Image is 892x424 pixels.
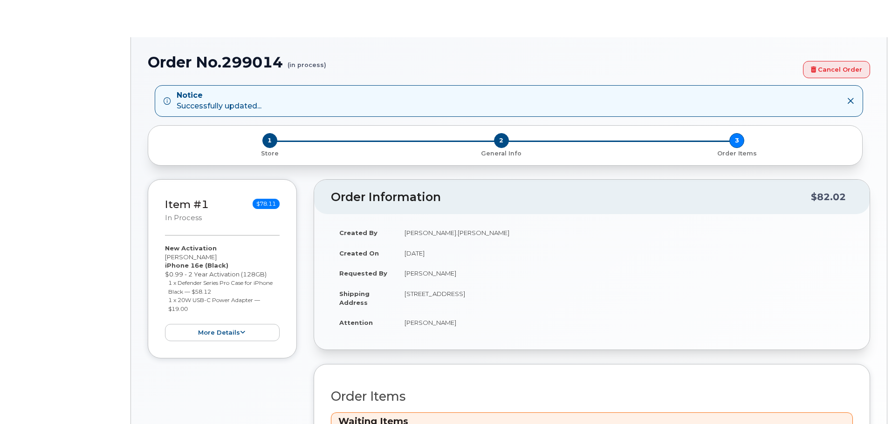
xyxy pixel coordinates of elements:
strong: Requested By [339,269,387,277]
p: Store [159,149,380,158]
small: in process [165,214,202,222]
td: [STREET_ADDRESS] [396,283,853,312]
h2: Order Information [331,191,811,204]
strong: Created By [339,229,377,236]
div: $82.02 [811,188,846,206]
td: [PERSON_NAME].[PERSON_NAME] [396,222,853,243]
small: 1 x 20W USB-C Power Adapter — $19.00 [168,296,260,312]
h1: Order No.299014 [148,54,798,70]
h2: Order Items [331,390,853,404]
strong: iPhone 16e (Black) [165,262,228,269]
p: General Info [387,149,615,158]
a: 1 Store [156,148,384,158]
strong: Shipping Address [339,290,370,306]
strong: Attention [339,319,373,326]
button: more details [165,324,280,341]
span: 2 [494,133,509,148]
td: [DATE] [396,243,853,263]
strong: Notice [177,90,261,101]
span: $78.11 [253,199,280,209]
a: Item #1 [165,198,209,211]
small: 1 x Defender Series Pro Case for iPhone Black — $58.12 [168,279,273,295]
strong: Created On [339,249,379,257]
strong: New Activation [165,244,217,252]
small: (in process) [288,54,326,68]
span: 1 [262,133,277,148]
td: [PERSON_NAME] [396,263,853,283]
a: Cancel Order [803,61,870,78]
div: [PERSON_NAME] $0.99 - 2 Year Activation (128GB) [165,244,280,341]
div: Successfully updated... [177,90,261,112]
a: 2 General Info [384,148,619,158]
td: [PERSON_NAME] [396,312,853,333]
